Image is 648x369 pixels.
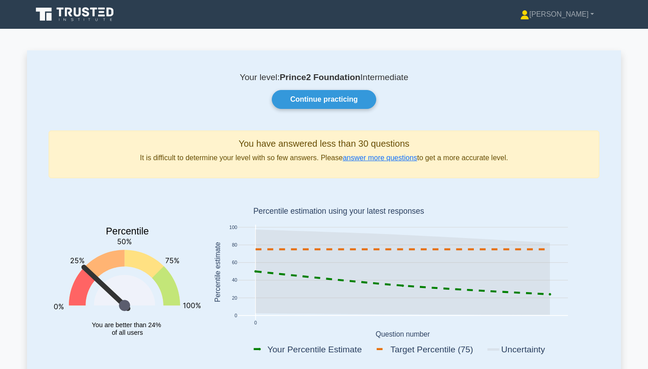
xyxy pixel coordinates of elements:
text: 40 [232,278,237,283]
a: answer more questions [343,154,417,162]
text: 60 [232,261,237,265]
b: Prince2 Foundation [280,72,360,82]
p: It is difficult to determine your level with so few answers. Please to get a more accurate level. [56,153,592,163]
a: [PERSON_NAME] [499,5,616,23]
text: Percentile [106,226,149,237]
text: 100 [229,225,238,230]
text: Percentile estimation using your latest responses [253,207,424,216]
a: Continue practicing [272,90,376,109]
tspan: of all users [112,329,143,336]
text: 0 [254,321,257,326]
tspan: You are better than 24% [92,321,161,328]
text: Percentile estimate [214,242,221,302]
text: 20 [232,296,237,301]
h5: You have answered less than 30 questions [56,138,592,149]
text: Question number [376,330,430,338]
text: 80 [232,243,237,247]
p: Your level: Intermediate [49,72,599,83]
text: 0 [234,313,237,318]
